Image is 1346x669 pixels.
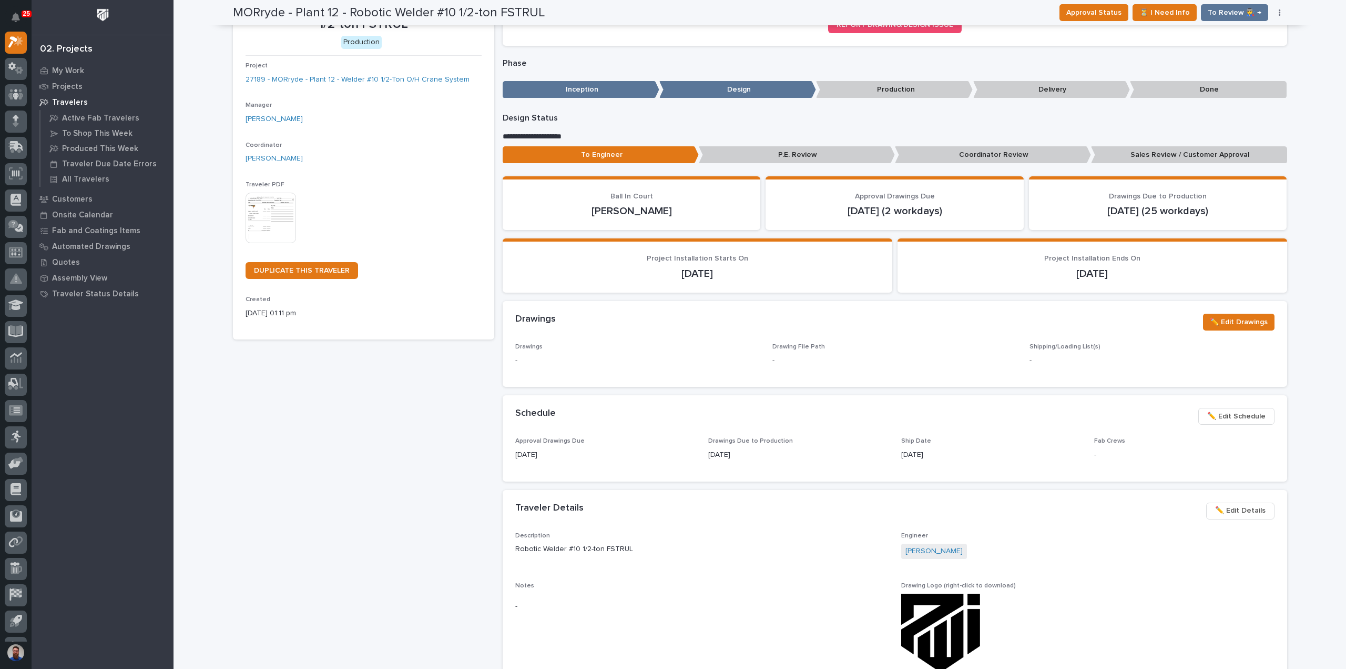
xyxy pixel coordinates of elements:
[1044,255,1140,262] span: Project Installation Ends On
[52,274,107,283] p: Assembly View
[246,296,270,303] span: Created
[62,159,157,169] p: Traveler Due Date Errors
[23,10,30,17] p: 25
[515,533,550,539] span: Description
[32,223,174,238] a: Fab and Coatings Items
[973,81,1130,98] p: Delivery
[515,503,584,514] h2: Traveler Details
[32,270,174,286] a: Assembly View
[910,267,1274,280] p: [DATE]
[32,78,174,94] a: Projects
[254,267,350,274] span: DUPLICATE THIS TRAVELER
[503,113,1287,123] p: Design Status
[778,205,1011,217] p: [DATE] (2 workdays)
[503,58,1287,68] p: Phase
[5,6,27,28] button: Notifications
[32,63,174,78] a: My Work
[52,226,140,236] p: Fab and Coatings Items
[62,175,109,184] p: All Travelers
[901,583,1016,589] span: Drawing Logo (right-click to download)
[1109,193,1207,200] span: Drawings Due to Production
[1066,6,1121,19] span: Approval Status
[246,153,303,164] a: [PERSON_NAME]
[1130,81,1287,98] p: Done
[32,94,174,110] a: Travelers
[40,44,93,55] div: 02. Projects
[1210,316,1268,328] span: ✏️ Edit Drawings
[1094,450,1274,461] p: -
[62,129,132,138] p: To Shop This Week
[1206,503,1274,520] button: ✏️ Edit Details
[32,286,174,302] a: Traveler Status Details
[1059,4,1128,21] button: Approval Status
[905,546,963,557] a: [PERSON_NAME]
[40,172,174,186] a: All Travelers
[62,144,138,154] p: Produced This Week
[1091,146,1287,164] p: Sales Review / Customer Approval
[610,193,653,200] span: Ball In Court
[503,146,699,164] p: To Engineer
[1208,6,1261,19] span: To Review 👨‍🏭 →
[708,438,793,444] span: Drawings Due to Production
[246,142,282,148] span: Coordinator
[855,193,935,200] span: Approval Drawings Due
[32,238,174,254] a: Automated Drawings
[62,114,139,123] p: Active Fab Travelers
[1029,344,1100,350] span: Shipping/Loading List(s)
[1201,4,1268,21] button: To Review 👨‍🏭 →
[52,82,83,92] p: Projects
[503,81,659,98] p: Inception
[901,438,931,444] span: Ship Date
[32,254,174,270] a: Quotes
[52,195,93,204] p: Customers
[13,13,27,29] div: Notifications25
[246,74,470,85] a: 27189 - MORryde - Plant 12 - Welder #10 1/2-Ton O/H Crane System
[515,583,534,589] span: Notes
[40,111,174,125] a: Active Fab Travelers
[901,533,928,539] span: Engineer
[246,114,303,125] a: [PERSON_NAME]
[515,205,748,217] p: [PERSON_NAME]
[647,255,748,262] span: Project Installation Starts On
[1139,6,1190,19] span: ⏳ I Need Info
[772,355,774,366] p: -
[246,308,482,319] p: [DATE] 01:11 pm
[246,102,272,108] span: Manager
[40,156,174,171] a: Traveler Due Date Errors
[52,98,88,107] p: Travelers
[40,141,174,156] a: Produced This Week
[1207,410,1266,423] span: ✏️ Edit Schedule
[5,642,27,664] button: users-avatar
[515,355,760,366] p: -
[708,450,889,461] p: [DATE]
[901,450,1082,461] p: [DATE]
[52,289,139,299] p: Traveler Status Details
[659,81,816,98] p: Design
[515,438,585,444] span: Approval Drawings Due
[1042,205,1274,217] p: [DATE] (25 workdays)
[32,191,174,207] a: Customers
[93,5,113,25] img: Workspace Logo
[515,450,696,461] p: [DATE]
[1203,314,1274,331] button: ✏️ Edit Drawings
[246,262,358,279] a: DUPLICATE THIS TRAVELER
[699,146,895,164] p: P.E. Review
[1094,438,1125,444] span: Fab Crews
[1029,355,1274,366] p: -
[52,211,113,220] p: Onsite Calendar
[52,66,84,76] p: My Work
[233,5,545,21] h2: MORryde - Plant 12 - Robotic Welder #10 1/2-ton FSTRUL
[515,601,889,612] p: -
[246,63,268,69] span: Project
[341,36,382,49] div: Production
[515,544,889,555] p: Robotic Welder #10 1/2-ton FSTRUL
[32,207,174,223] a: Onsite Calendar
[895,146,1091,164] p: Coordinator Review
[515,408,556,420] h2: Schedule
[246,182,284,188] span: Traveler PDF
[515,344,543,350] span: Drawings
[40,126,174,141] a: To Shop This Week
[1198,408,1274,425] button: ✏️ Edit Schedule
[515,267,880,280] p: [DATE]
[1215,504,1266,517] span: ✏️ Edit Details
